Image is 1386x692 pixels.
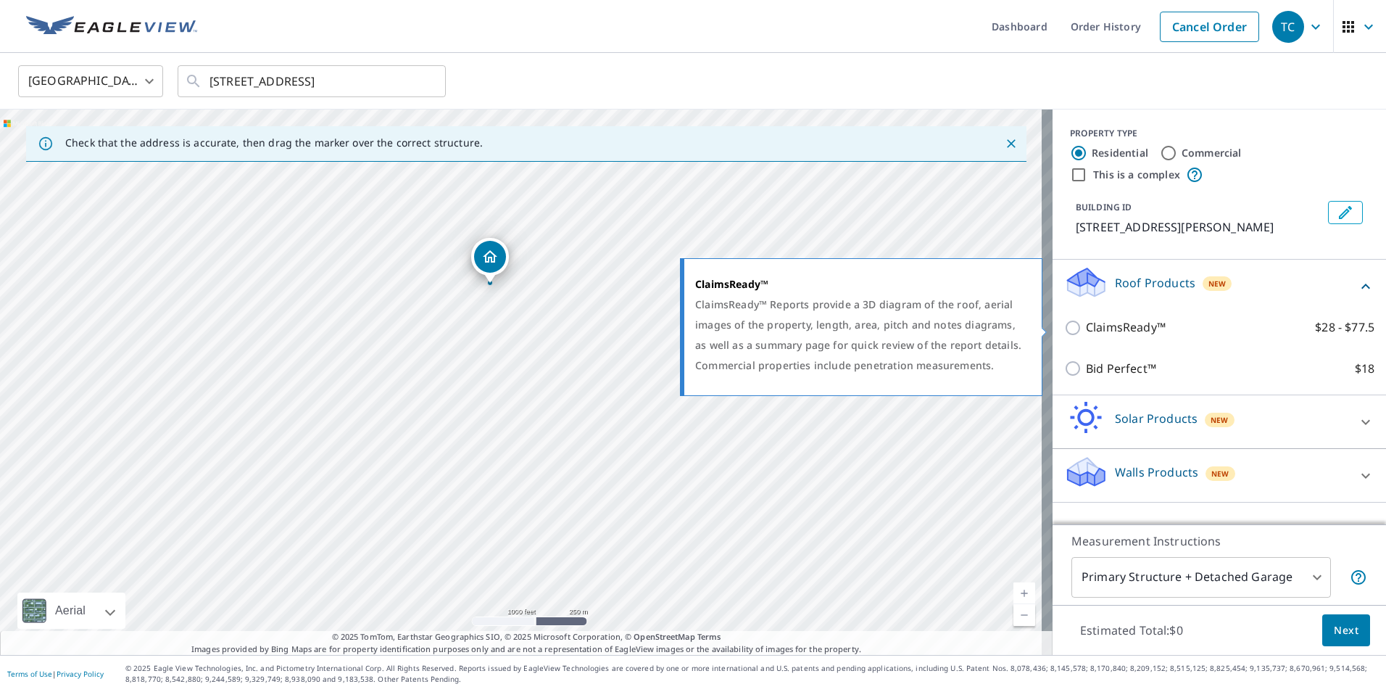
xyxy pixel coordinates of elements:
img: EV Logo [26,16,197,38]
span: New [1211,414,1229,426]
div: Aerial [51,593,90,629]
p: Check that the address is accurate, then drag the marker over the correct structure. [65,136,483,149]
p: BUILDING ID [1076,201,1132,213]
a: Terms [697,631,721,642]
input: Search by address or latitude-longitude [209,61,416,102]
label: Commercial [1182,146,1242,160]
p: © 2025 Eagle View Technologies, Inc. and Pictometry International Corp. All Rights Reserved. Repo... [125,663,1379,685]
p: Estimated Total: $0 [1068,614,1195,646]
button: Next [1322,614,1370,647]
p: Solar Products [1115,410,1198,427]
label: Residential [1092,146,1148,160]
p: [STREET_ADDRESS][PERSON_NAME] [1076,218,1322,236]
p: $18 [1355,360,1374,378]
p: Walls Products [1115,464,1198,481]
a: Privacy Policy [57,669,104,679]
span: Next [1334,622,1358,640]
span: New [1211,468,1229,479]
div: Solar ProductsNew [1064,401,1374,442]
a: Terms of Use [7,669,52,679]
div: PROPERTY TYPE [1070,127,1369,140]
div: Aerial [17,593,125,629]
a: OpenStreetMap [634,631,694,642]
p: | [7,670,104,678]
p: Measurement Instructions [1071,532,1367,550]
div: [GEOGRAPHIC_DATA] [18,61,163,102]
div: Roof ProductsNew [1064,265,1374,307]
p: Roof Products [1115,274,1195,292]
div: Walls ProductsNew [1064,455,1374,496]
div: ClaimsReady™ Reports provide a 3D diagram of the roof, aerial images of the property, length, are... [695,294,1024,376]
button: Close [1002,134,1021,153]
a: Current Level 15, Zoom Out [1013,604,1035,626]
strong: ClaimsReady™ [695,277,768,291]
div: TC [1272,11,1304,43]
div: Dropped pin, building 1, Residential property, 6571 Coach Lite Ct Loves Park, IL 61111 [471,238,509,283]
label: This is a complex [1093,168,1180,182]
p: ClaimsReady™ [1086,318,1166,337]
p: $28 - $77.5 [1315,318,1374,337]
button: Edit building 1 [1328,201,1363,224]
div: Primary Structure + Detached Garage [1071,557,1331,598]
span: Your report will include the primary structure and a detached garage if one exists. [1350,569,1367,586]
a: Cancel Order [1160,12,1259,42]
span: New [1208,278,1227,289]
p: Bid Perfect™ [1086,360,1156,378]
span: © 2025 TomTom, Earthstar Geographics SIO, © 2025 Microsoft Corporation, © [332,631,721,643]
a: Current Level 15, Zoom In [1013,582,1035,604]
